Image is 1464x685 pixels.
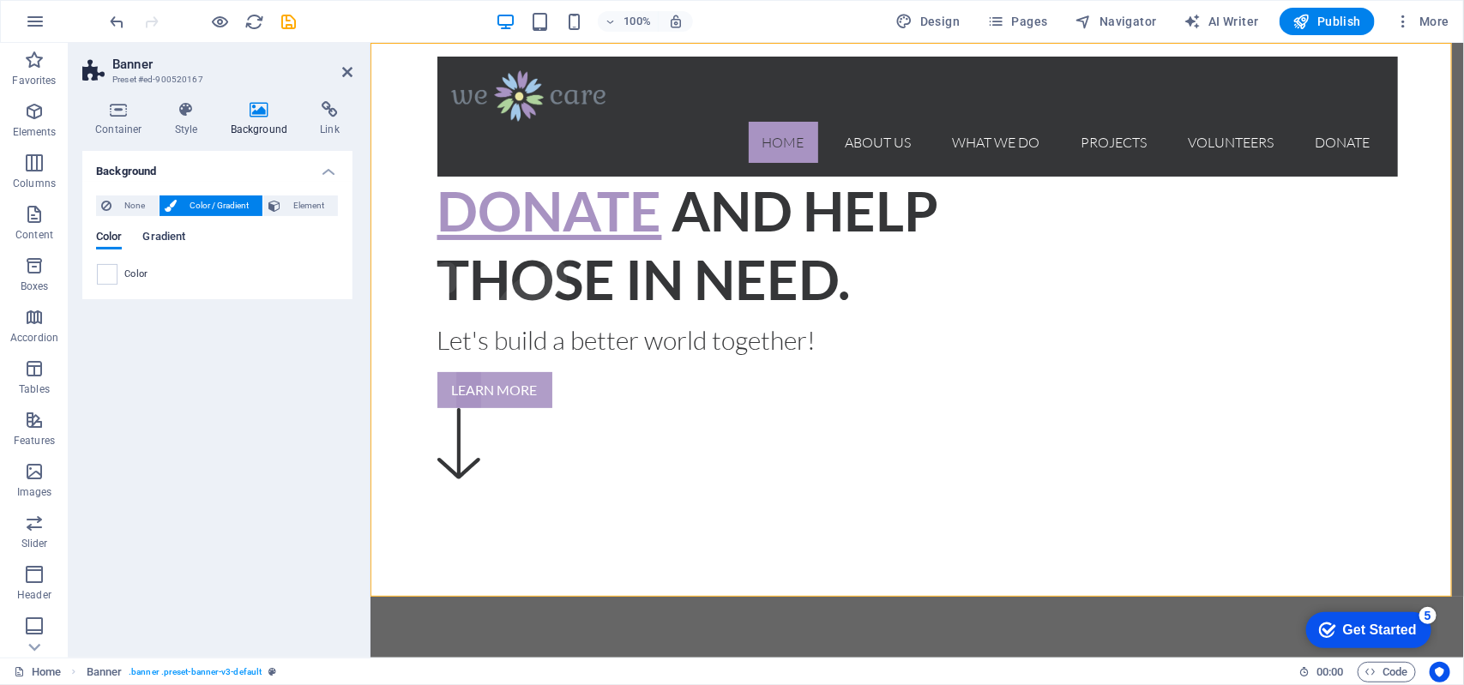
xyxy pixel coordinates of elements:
span: Color / Gradient [182,195,257,216]
p: Boxes [21,279,49,293]
h6: 100% [624,11,651,32]
h6: Session time [1298,662,1344,682]
div: 5 [127,3,144,21]
nav: breadcrumb [87,662,277,682]
i: Save (Ctrl+S) [280,12,299,32]
button: undo [107,11,128,32]
span: Pages [987,13,1047,30]
span: Click to select. Double-click to edit [87,662,123,682]
h4: Link [307,101,352,137]
span: Gradient [142,226,185,250]
button: None [96,195,159,216]
button: 100% [598,11,659,32]
button: Usercentrics [1430,662,1450,682]
span: More [1395,13,1449,30]
span: Color [96,226,122,250]
p: Favorites [12,74,56,87]
button: save [279,11,299,32]
div: Get Started [51,19,124,34]
span: Color [124,267,148,281]
p: Images [17,485,52,499]
h4: Container [82,101,162,137]
p: Accordion [10,331,58,345]
span: . banner .preset-banner-v3-default [129,662,262,682]
i: This element is a customizable preset [268,667,276,676]
p: Content [15,228,53,242]
i: Reload page [245,12,265,32]
button: Color / Gradient [160,195,262,216]
span: AI Writer [1184,13,1259,30]
span: Navigator [1075,13,1157,30]
span: 00 00 [1316,662,1343,682]
span: Code [1365,662,1408,682]
button: Publish [1280,8,1375,35]
i: Undo: Change background (Ctrl+Z) [108,12,128,32]
p: Header [17,588,51,602]
h4: Style [162,101,218,137]
span: Design [896,13,961,30]
span: Element [286,195,333,216]
div: Design (Ctrl+Alt+Y) [889,8,967,35]
button: Click here to leave preview mode and continue editing [210,11,231,32]
i: On resize automatically adjust zoom level to fit chosen device. [668,14,684,29]
button: AI Writer [1178,8,1266,35]
button: Code [1358,662,1416,682]
h3: Preset #ed-900520167 [112,72,318,87]
button: Navigator [1069,8,1164,35]
button: More [1389,8,1456,35]
p: Features [14,434,55,448]
p: Slider [21,537,48,550]
button: Design [889,8,967,35]
a: Click to cancel selection. Double-click to open Pages [14,662,61,682]
h4: Background [218,101,308,137]
span: None [117,195,154,216]
button: Element [263,195,338,216]
p: Columns [13,177,56,190]
span: : [1328,665,1331,678]
button: Pages [980,8,1054,35]
h2: Banner [112,57,352,72]
h4: Background [82,151,352,182]
button: reload [244,11,265,32]
p: Elements [13,125,57,139]
p: Tables [19,382,50,396]
span: Publish [1293,13,1361,30]
div: Get Started 5 items remaining, 0% complete [14,9,139,45]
